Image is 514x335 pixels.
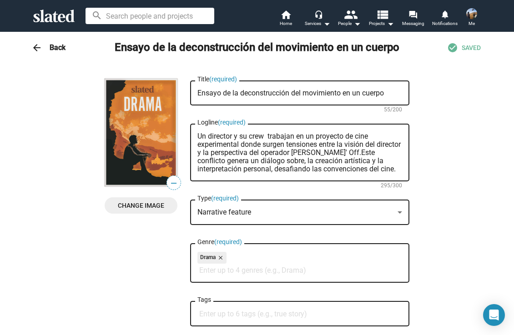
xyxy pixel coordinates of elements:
mat-icon: headset_mic [314,10,323,18]
h2: Ensayo de la deconstrucción del movimiento en un cuerpo [115,40,399,55]
span: Messaging [402,18,424,29]
h3: Back [50,43,66,52]
span: Narrative feature [197,208,251,216]
div: Services [305,18,330,29]
button: Change Image [105,197,177,214]
span: Notifications [432,18,458,29]
mat-icon: arrow_drop_down [352,18,363,29]
img: marco antonio arauco tuesta [466,8,477,19]
div: People [338,18,361,29]
mat-icon: forum [408,10,417,19]
span: Home [280,18,292,29]
mat-icon: arrow_drop_down [321,18,332,29]
mat-hint: 55/200 [384,106,402,114]
span: Me [469,18,475,29]
button: Projects [365,9,397,29]
input: Enter up to 6 tags (e.g., true story) [199,310,404,318]
mat-icon: home [280,9,291,20]
span: Projects [369,18,394,29]
mat-icon: notifications [440,10,449,18]
mat-icon: check_circle [447,42,458,53]
mat-icon: close [216,254,224,262]
mat-icon: arrow_drop_down [385,18,396,29]
img: Ensayo de la deconstrucción del movimiento en un cuerpo [105,79,177,186]
span: — [167,177,181,189]
mat-hint: 295/300 [381,182,402,190]
input: Enter up to 4 genres (e.g., Drama) [199,266,404,275]
button: People [333,9,365,29]
a: Home [270,9,302,29]
div: Open Intercom Messenger [483,304,505,326]
button: marco antonio arauco tuestaMe [461,6,483,30]
mat-chip: Drama [197,252,227,264]
mat-icon: arrow_back [31,42,42,53]
mat-icon: people [344,8,357,21]
a: Messaging [397,9,429,29]
a: Notifications [429,9,461,29]
mat-icon: view_list [376,8,389,21]
span: Change Image [112,197,170,214]
span: SAVED [462,44,481,52]
button: Services [302,9,333,29]
input: Search people and projects [86,8,214,24]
